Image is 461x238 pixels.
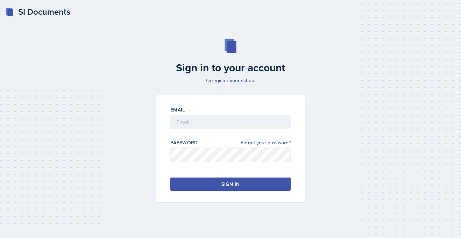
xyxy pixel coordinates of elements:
[152,62,309,74] h2: Sign in to your account
[221,181,240,188] div: Sign in
[6,6,70,18] a: SI Documents
[241,139,291,146] a: Forgot your password?
[170,178,291,191] button: Sign in
[212,77,255,84] a: register your school
[152,77,309,84] p: Or
[170,106,185,113] label: Email
[170,115,291,129] input: Email
[170,139,198,146] label: Password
